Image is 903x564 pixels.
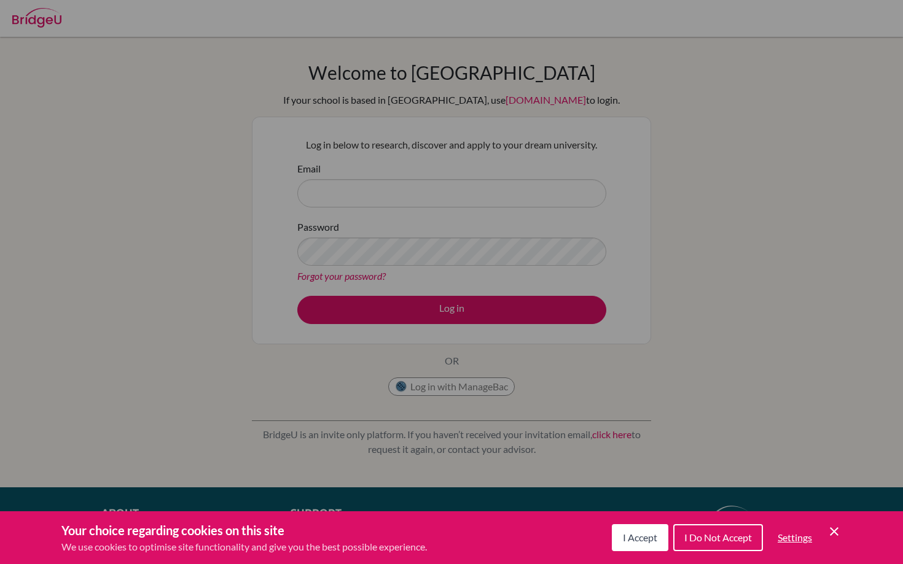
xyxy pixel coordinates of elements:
[768,525,822,550] button: Settings
[673,524,763,551] button: I Do Not Accept
[827,524,842,539] button: Save and close
[61,521,427,539] h3: Your choice regarding cookies on this site
[612,524,668,551] button: I Accept
[684,531,752,543] span: I Do Not Accept
[623,531,657,543] span: I Accept
[778,531,812,543] span: Settings
[61,539,427,554] p: We use cookies to optimise site functionality and give you the best possible experience.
